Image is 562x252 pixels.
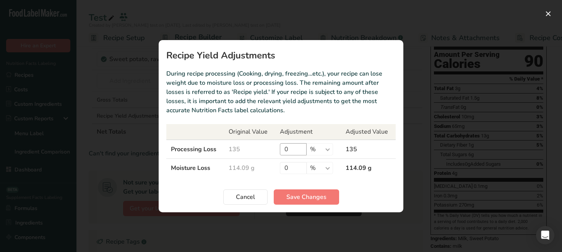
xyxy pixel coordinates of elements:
[536,226,554,244] div: Open Intercom Messenger
[166,140,224,159] td: Processing Loss
[341,124,396,140] th: Adjusted Value
[223,189,268,205] button: Cancel
[224,124,275,140] th: Original Value
[166,51,396,60] h1: Recipe Yield Adjustments
[224,140,275,159] td: 135
[341,140,396,159] td: 135
[166,158,224,177] td: Moisture Loss
[166,69,396,115] p: During recipe processing (Cooking, drying, freezing…etc.), your recipe can lose weight due to moi...
[341,158,396,177] td: 114.09 g
[286,192,326,202] span: Save Changes
[275,124,341,140] th: Adjustment
[274,189,339,205] button: Save Changes
[236,192,255,202] span: Cancel
[224,158,275,177] td: 114.09 g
